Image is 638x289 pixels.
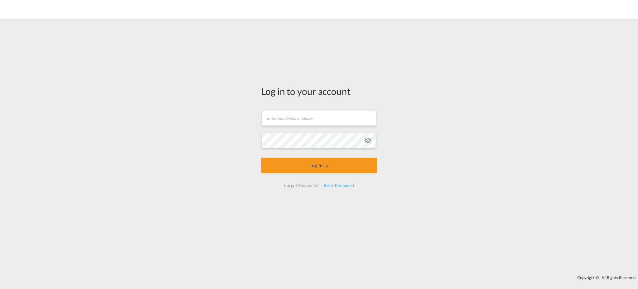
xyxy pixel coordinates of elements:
div: Reset Password [321,180,356,191]
input: Enter email/phone number [262,110,376,126]
div: Log in to your account [261,85,377,98]
md-icon: icon-eye-off [364,137,372,144]
button: LOGIN [261,158,377,173]
div: Forgot Password? [282,180,321,191]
